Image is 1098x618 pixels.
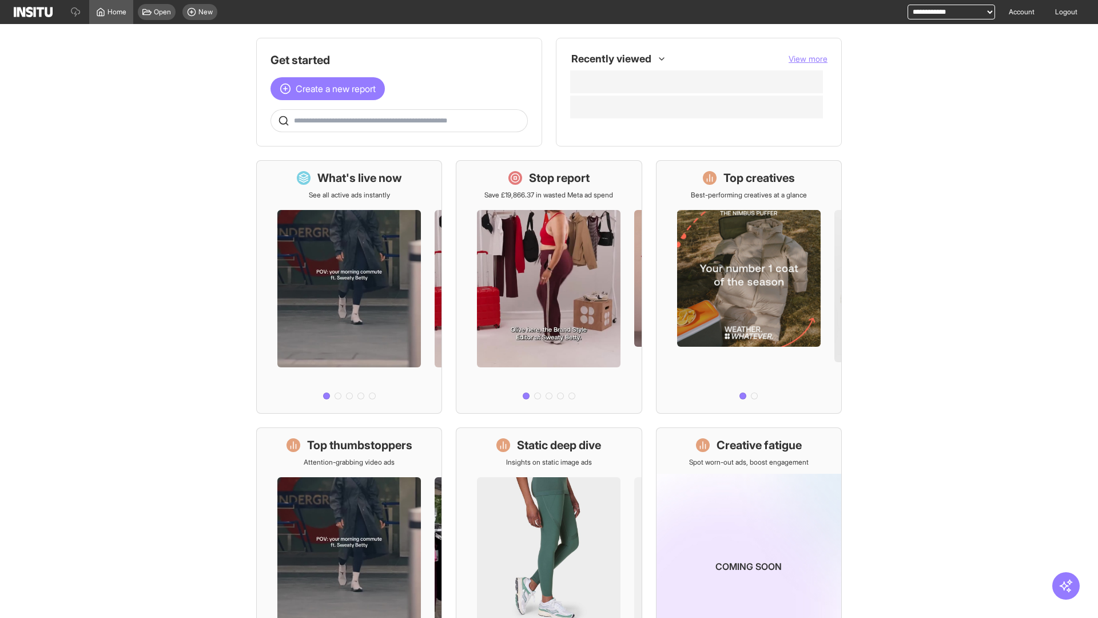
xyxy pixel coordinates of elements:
p: Best-performing creatives at a glance [691,191,807,200]
a: Top creativesBest-performing creatives at a glance [656,160,842,414]
h1: Top thumbstoppers [307,437,412,453]
h1: Stop report [529,170,590,186]
a: Stop reportSave £19,866.37 in wasted Meta ad spend [456,160,642,414]
p: Insights on static image ads [506,458,592,467]
p: See all active ads instantly [309,191,390,200]
span: Create a new report [296,82,376,96]
h1: What's live now [317,170,402,186]
span: Home [108,7,126,17]
span: Open [154,7,171,17]
span: View more [789,54,828,64]
button: View more [789,53,828,65]
span: New [198,7,213,17]
a: What's live nowSee all active ads instantly [256,160,442,414]
p: Attention-grabbing video ads [304,458,395,467]
button: Create a new report [270,77,385,100]
h1: Static deep dive [517,437,601,453]
h1: Top creatives [723,170,795,186]
img: Logo [14,7,53,17]
h1: Get started [270,52,528,68]
p: Save £19,866.37 in wasted Meta ad spend [484,191,613,200]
